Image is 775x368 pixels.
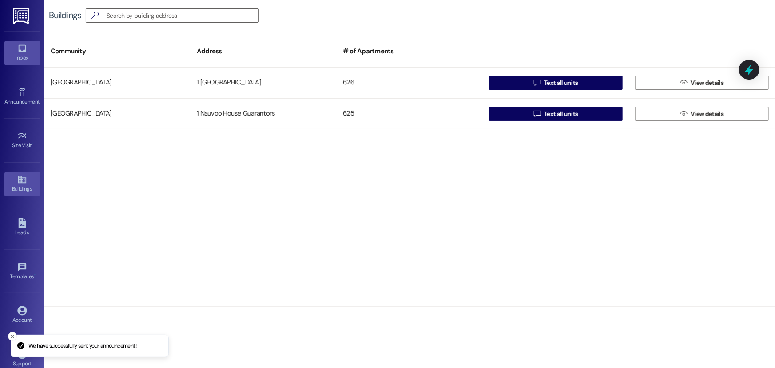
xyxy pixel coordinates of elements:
[88,11,102,20] i: 
[8,332,17,341] button: Close toast
[32,141,33,147] span: •
[680,110,687,117] i: 
[44,105,191,123] div: [GEOGRAPHIC_DATA]
[337,74,483,92] div: 626
[107,9,258,22] input: Search by building address
[191,105,337,123] div: 1 Nauvoo House Guarantors
[680,79,687,86] i: 
[40,97,41,104] span: •
[4,303,40,327] a: Account
[544,109,578,119] span: Text all units
[691,109,723,119] span: View details
[544,78,578,88] span: Text all units
[4,41,40,65] a: Inbox
[4,260,40,284] a: Templates •
[4,128,40,152] a: Site Visit •
[28,342,136,350] p: We have successfully sent your announcement!
[49,11,81,20] div: Buildings
[635,76,769,90] button: View details
[34,272,36,278] span: •
[337,40,483,62] div: # of Apartments
[534,110,541,117] i: 
[489,76,623,90] button: Text all units
[13,8,31,24] img: ResiDesk Logo
[44,74,191,92] div: [GEOGRAPHIC_DATA]
[534,79,541,86] i: 
[489,107,623,121] button: Text all units
[691,78,723,88] span: View details
[635,107,769,121] button: View details
[4,172,40,196] a: Buildings
[337,105,483,123] div: 625
[191,40,337,62] div: Address
[191,74,337,92] div: 1 [GEOGRAPHIC_DATA]
[44,40,191,62] div: Community
[4,216,40,240] a: Leads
